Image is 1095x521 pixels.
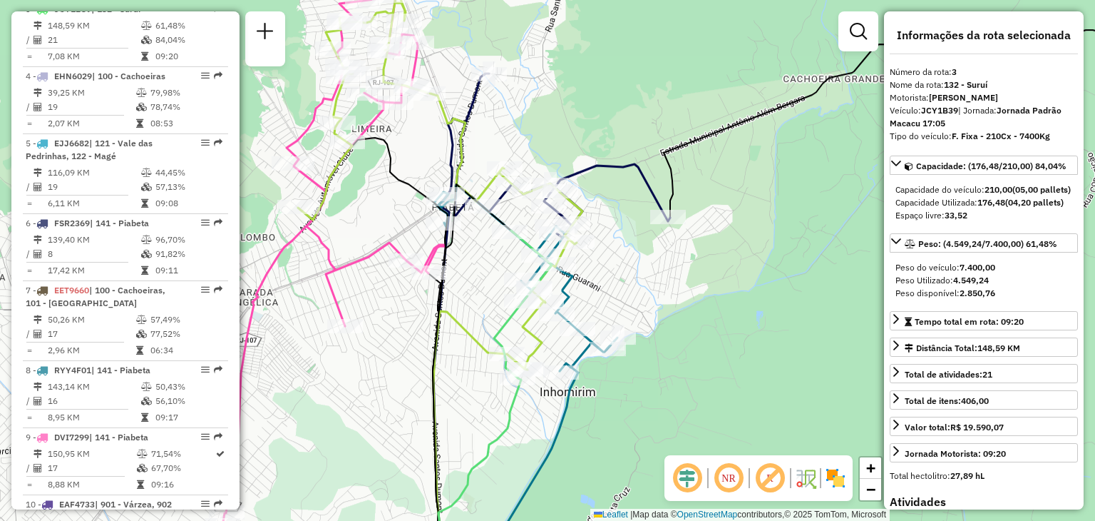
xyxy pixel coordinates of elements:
td: / [26,180,33,194]
h4: Atividades [890,495,1078,509]
div: Capacidade Utilizada: [895,196,1072,209]
span: Ocultar deslocamento [670,461,704,495]
td: 96,70% [155,233,222,247]
div: Valor total: [905,421,1004,434]
span: 5 - [26,138,153,161]
td: / [26,327,33,341]
i: Distância Total [34,168,42,177]
span: | 121 - Vale das Pedrinhas, 122 - Magé [26,138,153,161]
span: | 100 - Cachoeiras, 101 - [GEOGRAPHIC_DATA] [26,285,165,308]
i: Total de Atividades [34,183,42,191]
td: 57,49% [150,313,222,327]
img: Exibir/Ocultar setores [824,467,847,490]
div: Espaço livre: [895,209,1072,222]
i: % de utilização da cubagem [136,103,147,111]
em: Opções [201,71,210,80]
em: Rota exportada [214,500,222,508]
strong: 4.549,24 [953,275,989,285]
strong: 7.400,00 [960,262,995,273]
td: 16 [47,394,140,408]
i: % de utilização da cubagem [141,397,152,405]
td: 67,70% [150,461,215,475]
td: 17 [47,327,135,341]
i: Total de Atividades [34,36,42,44]
strong: 2.850,76 [960,288,995,298]
td: 7,08 KM [47,49,140,64]
td: = [26,49,33,64]
td: 79,98% [150,86,222,100]
span: | 141 - Piabeta [91,365,150,375]
td: 17 [47,461,136,475]
div: Total hectolitro: [890,470,1078,482]
strong: 176,48 [977,197,1005,208]
i: % de utilização da cubagem [137,464,148,472]
span: EAF4733 [59,499,95,510]
td: 09:20 [155,49,222,64]
span: − [866,480,875,498]
div: Map data © contributors,© 2025 TomTom, Microsoft [590,509,890,521]
span: DVI7299 [54,432,89,442]
td: 09:17 [155,410,222,425]
span: EHN6029 [54,71,92,81]
span: Capacidade: (176,48/210,00) 84,04% [916,161,1066,171]
em: Opções [201,433,210,441]
td: 2,07 KM [47,116,135,131]
span: 4 - [26,71,165,81]
strong: 21 [982,369,992,380]
td: = [26,477,33,492]
div: Total de itens: [905,395,989,408]
td: 57,13% [155,180,222,194]
span: 8 - [26,365,150,375]
td: 143,14 KM [47,380,140,394]
i: Tempo total em rota [136,346,143,355]
td: 21 [47,33,140,47]
i: % de utilização do peso [141,383,152,391]
a: Nova sessão e pesquisa [251,17,279,49]
td: 50,43% [155,380,222,394]
td: 150,95 KM [47,447,136,461]
span: 9 - [26,432,148,442]
i: Total de Atividades [34,397,42,405]
td: = [26,116,33,131]
a: Peso: (4.549,24/7.400,00) 61,48% [890,233,1078,253]
div: Nome da rota: [890,79,1078,91]
td: 2,96 KM [47,343,135,358]
strong: F. Fixa - 210Cx - 7400Kg [952,131,1050,141]
em: Opções [201,500,210,508]
em: Rota exportada [214,218,222,227]
td: 77,52% [150,327,222,341]
td: 61,48% [155,19,222,33]
h4: Informações da rota selecionada [890,29,1078,42]
i: Distância Total [34,88,42,97]
i: Distância Total [34,21,42,30]
a: Distância Total:148,59 KM [890,338,1078,357]
a: Zoom out [860,479,881,500]
a: Total de atividades:21 [890,364,1078,383]
i: % de utilização da cubagem [141,36,152,44]
a: Capacidade: (176,48/210,00) 84,04% [890,156,1078,175]
span: | 141 - Piabeta [89,432,148,442]
a: Total de itens:406,00 [890,390,1078,410]
td: 71,54% [150,447,215,461]
td: / [26,100,33,114]
td: 19 [47,180,140,194]
div: Motorista: [890,91,1078,104]
a: Jornada Motorista: 09:20 [890,443,1078,462]
i: % de utilização do peso [141,236,152,244]
div: Veículo: [890,104,1078,130]
td: 148,59 KM [47,19,140,33]
a: Zoom in [860,457,881,479]
td: 09:11 [155,263,222,278]
td: 8,95 KM [47,410,140,425]
em: Rota exportada [214,138,222,147]
span: FSR2369 [54,218,90,228]
td: 91,82% [155,247,222,261]
em: Rota exportada [214,71,222,80]
span: | 141 - Piabeta [90,218,149,228]
td: 09:16 [150,477,215,492]
em: Rota exportada [214,285,222,294]
a: Tempo total em rota: 09:20 [890,311,1078,330]
td: = [26,263,33,278]
i: Tempo total em rota [136,119,143,128]
span: | Jornada: [890,105,1061,128]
